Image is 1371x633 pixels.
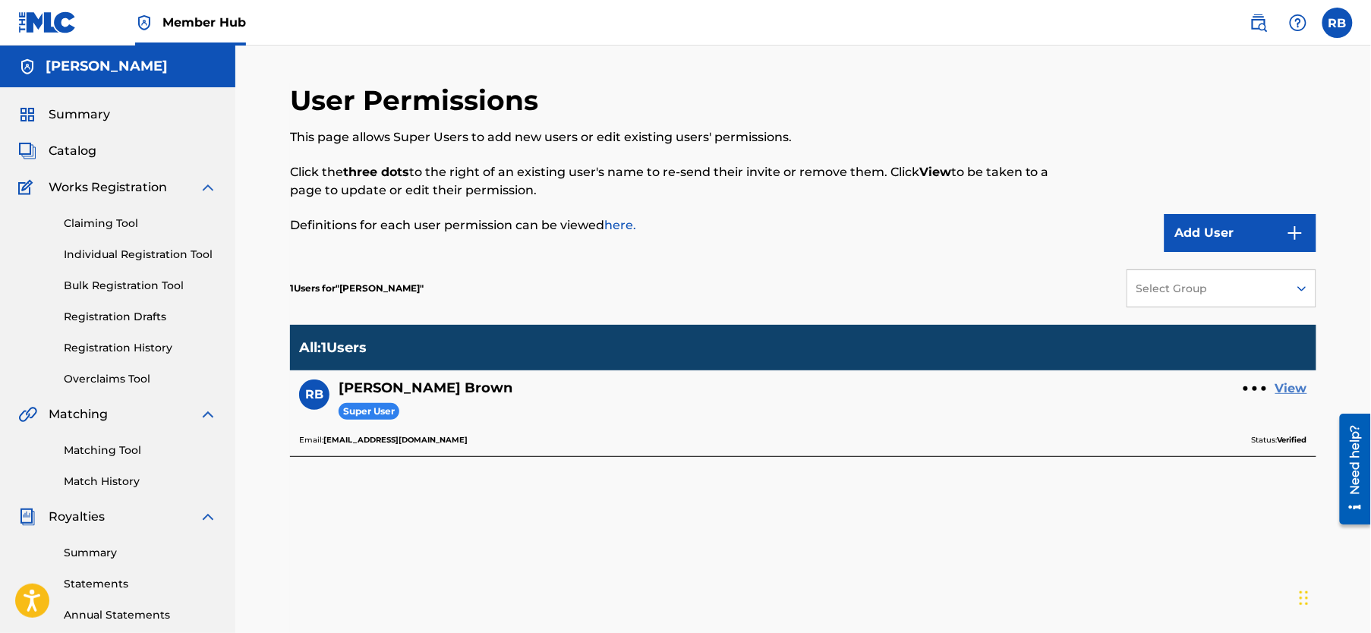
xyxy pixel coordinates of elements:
[64,607,217,623] a: Annual Statements
[49,178,167,197] span: Works Registration
[1295,560,1371,633] iframe: Chat Widget
[49,508,105,526] span: Royalties
[49,106,110,124] span: Summary
[339,403,399,420] span: Super User
[135,14,153,32] img: Top Rightsholder
[18,106,36,124] img: Summary
[64,474,217,490] a: Match History
[64,278,217,294] a: Bulk Registration Tool
[18,11,77,33] img: MLC Logo
[1252,433,1307,447] p: Status:
[339,379,512,397] h5: Ronaldo Brown
[299,339,367,356] p: All : 1 Users
[290,128,1080,146] p: This page allows Super Users to add new users or edit existing users' permissions.
[64,247,217,263] a: Individual Registration Tool
[336,282,424,294] span: Ronaldo Pecarri Brown
[1136,281,1278,297] div: Select Group
[919,165,951,179] strong: View
[64,216,217,231] a: Claiming Tool
[64,371,217,387] a: Overclaims Tool
[1243,8,1274,38] a: Public Search
[1300,575,1309,621] div: Drag
[18,58,36,76] img: Accounts
[290,216,1080,235] p: Definitions for each user permission can be viewed
[1322,8,1353,38] div: User Menu
[1250,14,1268,32] img: search
[343,165,409,179] strong: three dots
[199,508,217,526] img: expand
[18,106,110,124] a: SummarySummary
[604,218,636,232] a: here.
[290,163,1080,200] p: Click the to the right of an existing user's name to re-send their invite or remove them. Click t...
[199,178,217,197] img: expand
[64,309,217,325] a: Registration Drafts
[49,142,96,160] span: Catalog
[18,142,36,160] img: Catalog
[46,58,168,75] h5: Ronaldo Pecarri Brown
[290,83,546,118] h2: User Permissions
[162,14,246,31] span: Member Hub
[18,508,36,526] img: Royalties
[64,576,217,592] a: Statements
[1275,379,1307,398] a: View
[1286,224,1304,242] img: 9d2ae6d4665cec9f34b9.svg
[305,386,323,404] span: RB
[290,282,336,294] span: 1 Users for
[18,178,38,197] img: Works Registration
[299,433,468,447] p: Email:
[1289,14,1307,32] img: help
[64,442,217,458] a: Matching Tool
[18,142,96,160] a: CatalogCatalog
[323,435,468,445] b: [EMAIL_ADDRESS][DOMAIN_NAME]
[1278,435,1307,445] b: Verified
[64,545,217,561] a: Summary
[1165,214,1316,252] button: Add User
[49,405,108,424] span: Matching
[18,405,37,424] img: Matching
[1328,408,1371,531] iframe: Resource Center
[64,340,217,356] a: Registration History
[1283,8,1313,38] div: Help
[199,405,217,424] img: expand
